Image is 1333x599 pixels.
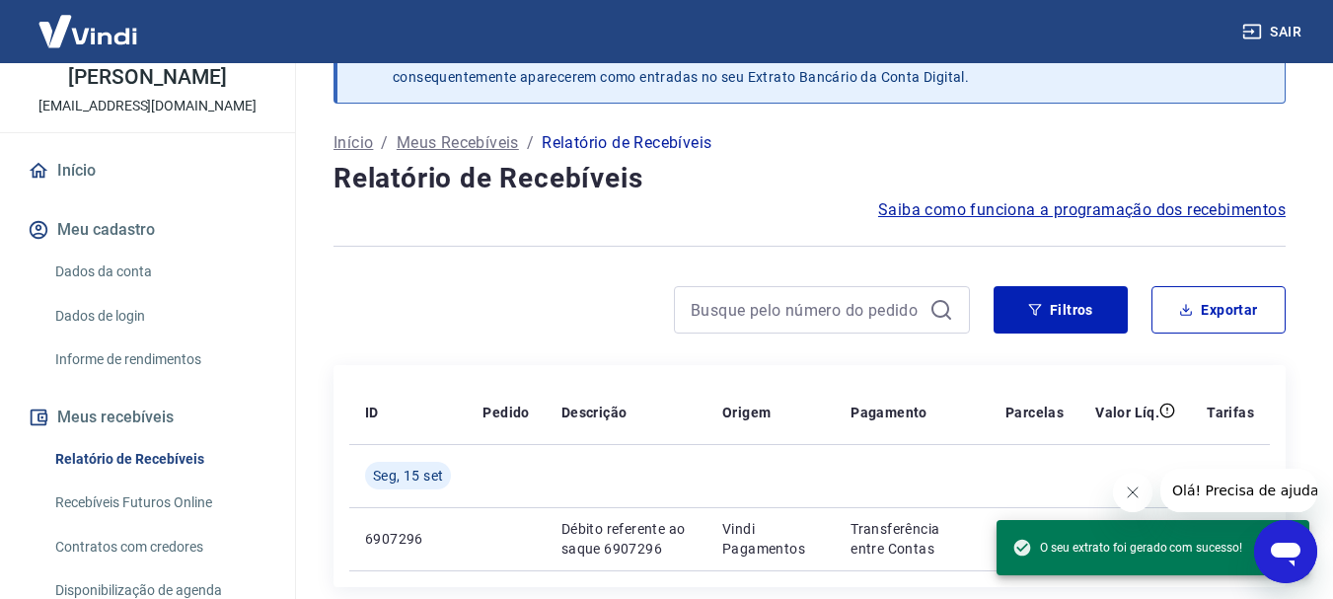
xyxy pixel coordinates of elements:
[12,14,166,30] span: Olá! Precisa de ajuda?
[722,519,819,559] p: Vindi Pagamentos
[68,67,226,88] p: [PERSON_NAME]
[1012,538,1242,558] span: O seu extrato foi gerado com sucesso!
[24,149,271,192] a: Início
[482,403,529,422] p: Pedido
[38,96,257,116] p: [EMAIL_ADDRESS][DOMAIN_NAME]
[1095,403,1159,422] p: Valor Líq.
[47,296,271,337] a: Dados de login
[47,252,271,292] a: Dados da conta
[373,466,443,486] span: Seg, 15 set
[1160,469,1317,512] iframe: Mensagem da empresa
[527,131,534,155] p: /
[381,131,388,155] p: /
[851,403,927,422] p: Pagamento
[1207,403,1254,422] p: Tarifas
[24,1,152,61] img: Vindi
[24,396,271,439] button: Meus recebíveis
[333,131,373,155] a: Início
[994,286,1128,334] button: Filtros
[333,159,1286,198] h4: Relatório de Recebíveis
[561,403,628,422] p: Descrição
[691,295,922,325] input: Busque pelo número do pedido
[47,527,271,567] a: Contratos com credores
[1113,473,1152,512] iframe: Fechar mensagem
[47,439,271,480] a: Relatório de Recebíveis
[1238,14,1309,50] button: Sair
[878,198,1286,222] a: Saiba como funciona a programação dos recebimentos
[561,519,691,559] p: Débito referente ao saque 6907296
[47,483,271,523] a: Recebíveis Futuros Online
[365,529,451,549] p: 6907296
[1151,286,1286,334] button: Exportar
[542,131,711,155] p: Relatório de Recebíveis
[365,403,379,422] p: ID
[851,519,974,559] p: Transferência entre Contas
[24,208,271,252] button: Meu cadastro
[397,131,519,155] a: Meus Recebíveis
[722,403,771,422] p: Origem
[1254,520,1317,583] iframe: Botão para abrir a janela de mensagens
[1005,403,1064,422] p: Parcelas
[47,339,271,380] a: Informe de rendimentos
